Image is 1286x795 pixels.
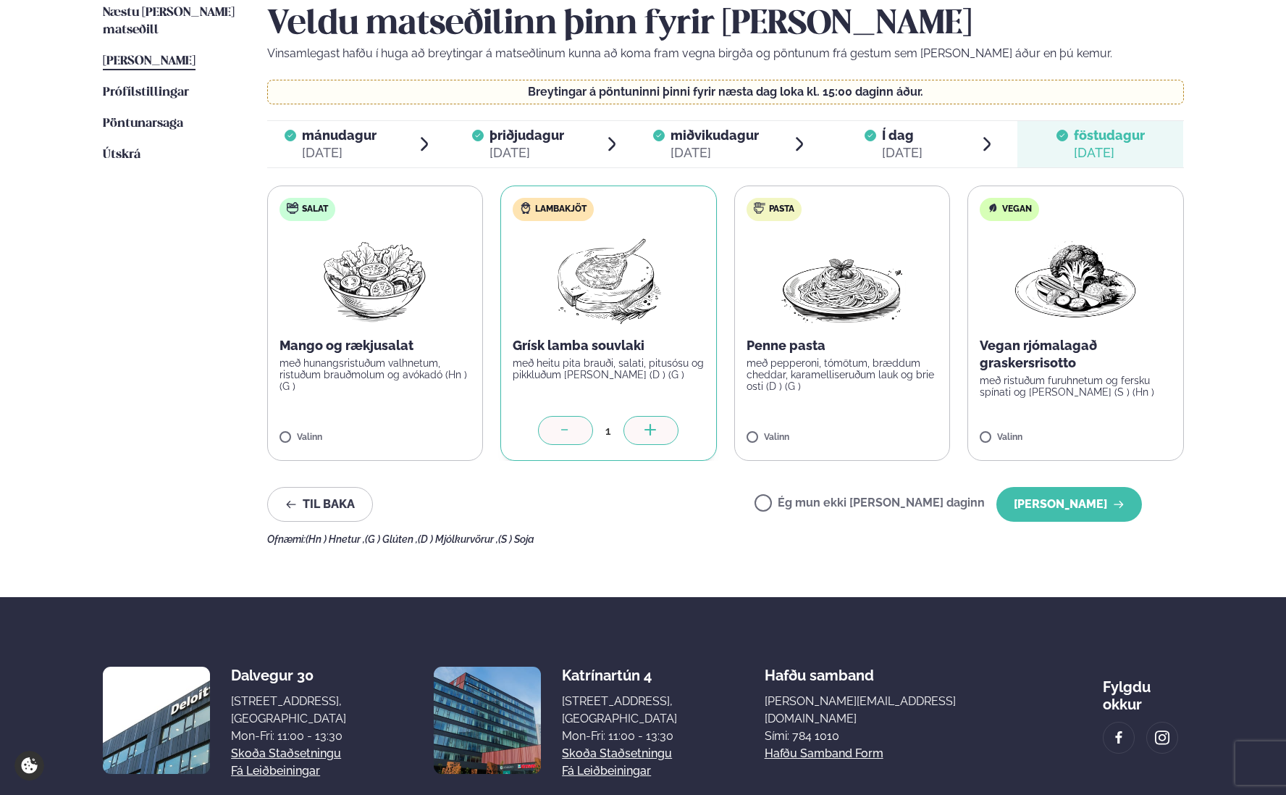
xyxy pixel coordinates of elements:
[365,533,418,545] span: (G ) Glúten ,
[282,86,1169,98] p: Breytingar á pöntuninni þinni fyrir næsta dag loka kl. 15:00 daginn áður.
[306,533,365,545] span: (Hn ) Hnetur ,
[434,667,541,774] img: image alt
[14,751,44,781] a: Cookie settings
[1111,730,1127,746] img: image alt
[1103,667,1183,713] div: Fylgdu okkur
[987,202,999,214] img: Vegan.svg
[267,4,1184,45] h2: Veldu matseðilinn þinn fyrir [PERSON_NAME]
[747,337,938,354] p: Penne pasta
[765,745,883,762] a: Hafðu samband form
[231,693,346,728] div: [STREET_ADDRESS], [GEOGRAPHIC_DATA]
[1002,204,1032,215] span: Vegan
[267,533,1184,545] div: Ofnæmi:
[765,655,874,684] span: Hafðu samband
[231,728,346,745] div: Mon-Fri: 11:00 - 13:30
[765,728,1016,745] p: Sími: 784 1010
[1104,723,1134,753] a: image alt
[980,337,1172,372] p: Vegan rjómalagað graskersrisotto
[562,762,651,780] a: Fá leiðbeiningar
[1012,233,1139,325] img: Vegan.png
[498,533,534,545] span: (S ) Soja
[231,745,341,762] a: Skoða staðsetningu
[280,357,471,392] p: með hunangsristuðum valhnetum, ristuðum brauðmolum og avókadó (Hn ) (G )
[103,86,189,99] span: Prófílstillingar
[103,84,189,101] a: Prófílstillingar
[671,144,759,162] div: [DATE]
[513,357,705,380] p: með heitu pita brauði, salati, pitusósu og pikkluðum [PERSON_NAME] (D ) (G )
[103,53,196,70] a: [PERSON_NAME]
[562,728,677,745] div: Mon-Fri: 11:00 - 13:30
[231,762,320,780] a: Fá leiðbeiningar
[103,4,238,39] a: Næstu [PERSON_NAME] matseðill
[535,204,587,215] span: Lambakjöt
[103,115,183,133] a: Pöntunarsaga
[765,693,1016,728] a: [PERSON_NAME][EMAIL_ADDRESS][DOMAIN_NAME]
[302,128,377,143] span: mánudagur
[1147,723,1177,753] a: image alt
[267,487,373,522] button: Til baka
[562,745,672,762] a: Skoða staðsetningu
[489,144,564,162] div: [DATE]
[769,204,794,215] span: Pasta
[1074,128,1145,143] span: föstudagur
[520,202,531,214] img: Lamb.svg
[103,667,210,774] img: image alt
[882,144,923,162] div: [DATE]
[103,149,140,161] span: Útskrá
[489,128,564,143] span: þriðjudagur
[311,233,439,325] img: Salad.png
[103,55,196,67] span: [PERSON_NAME]
[1154,730,1170,746] img: image alt
[302,144,377,162] div: [DATE]
[280,337,471,354] p: Mango og rækjusalat
[103,117,183,130] span: Pöntunarsaga
[545,233,673,325] img: Lamb-Meat.png
[513,337,705,354] p: Grísk lamba souvlaki
[302,204,328,215] span: Salat
[671,128,759,143] span: miðvikudagur
[103,146,140,164] a: Útskrá
[754,202,765,214] img: pasta.svg
[562,667,677,684] div: Katrínartún 4
[778,233,906,325] img: Spagetti.png
[418,533,498,545] span: (D ) Mjólkurvörur ,
[747,357,938,392] p: með pepperoni, tómötum, bræddum cheddar, karamelliseruðum lauk og brie osti (D ) (G )
[980,375,1172,398] p: með ristuðum furuhnetum og fersku spínati og [PERSON_NAME] (S ) (Hn )
[593,423,623,439] div: 1
[1074,144,1145,162] div: [DATE]
[562,693,677,728] div: [STREET_ADDRESS], [GEOGRAPHIC_DATA]
[882,127,923,144] span: Í dag
[267,45,1184,62] p: Vinsamlegast hafðu í huga að breytingar á matseðlinum kunna að koma fram vegna birgða og pöntunum...
[103,7,235,36] span: Næstu [PERSON_NAME] matseðill
[287,202,298,214] img: salad.svg
[996,487,1142,522] button: [PERSON_NAME]
[231,667,346,684] div: Dalvegur 30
